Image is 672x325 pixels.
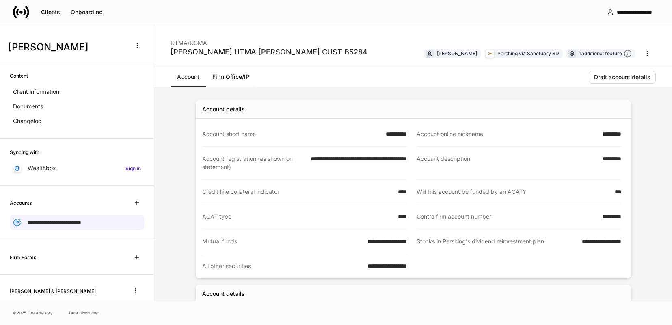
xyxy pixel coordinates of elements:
a: Data Disclaimer [69,310,99,316]
div: Clients [41,9,60,15]
div: Stocks in Pershing's dividend reinvestment plan [417,237,577,246]
div: Account details [202,290,245,298]
h6: Sign in [125,165,141,172]
button: Onboarding [65,6,108,19]
div: Account details [202,105,245,113]
h6: Firm Forms [10,253,36,261]
div: [PERSON_NAME] [437,50,477,57]
a: Changelog [10,114,144,128]
div: Account short name [202,130,381,138]
div: Credit line collateral indicator [202,188,393,196]
div: Contra firm account number [417,212,597,221]
a: Documents [10,99,144,114]
div: Mutual funds [202,237,363,245]
a: Account [171,67,206,87]
h3: [PERSON_NAME] [8,41,125,54]
p: Documents [13,102,43,110]
div: ACAT type [202,212,393,221]
a: Client information [10,84,144,99]
div: Account online nickname [417,130,597,138]
div: All other securities [202,262,363,270]
a: Firm Office/IP [206,67,256,87]
button: Draft account details [589,71,656,84]
div: UTMA/UGMA [171,34,367,47]
div: 1 additional feature [579,50,632,58]
div: [PERSON_NAME] UTMA [PERSON_NAME] CUST B5284 [171,47,367,57]
button: Clients [36,6,65,19]
p: Wealthbox [28,164,56,172]
div: Draft account details [594,74,650,80]
h6: Accounts [10,199,32,207]
div: Will this account be funded by an ACAT? [417,188,610,196]
div: Account registration (as shown on statement) [202,155,306,171]
div: Account description [417,155,597,171]
h6: [PERSON_NAME] & [PERSON_NAME] [10,287,96,295]
div: Onboarding [71,9,103,15]
p: Changelog [13,117,42,125]
p: Client information [13,88,59,96]
span: © 2025 OneAdvisory [13,310,53,316]
a: WealthboxSign in [10,161,144,175]
h6: Syncing with [10,148,39,156]
div: Pershing via Sanctuary BD [497,50,559,57]
h6: Content [10,72,28,80]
